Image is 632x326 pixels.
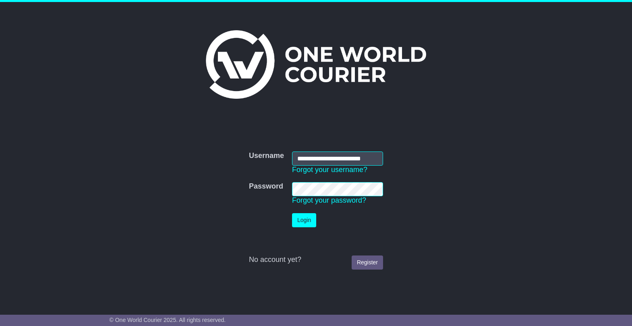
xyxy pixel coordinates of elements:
[292,166,367,174] a: Forgot your username?
[292,213,316,227] button: Login
[249,255,383,264] div: No account yet?
[352,255,383,270] a: Register
[206,30,426,99] img: One World
[292,196,366,204] a: Forgot your password?
[110,317,226,323] span: © One World Courier 2025. All rights reserved.
[249,182,283,191] label: Password
[249,152,284,160] label: Username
